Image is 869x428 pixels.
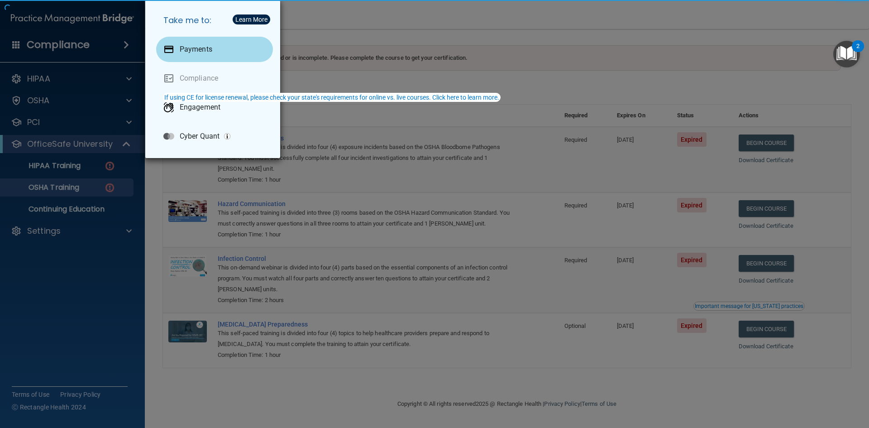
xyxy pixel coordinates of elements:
p: Cyber Quant [180,132,220,141]
button: If using CE for license renewal, please check your state's requirements for online vs. live cours... [163,93,501,102]
div: If using CE for license renewal, please check your state's requirements for online vs. live cours... [164,94,499,101]
div: 2 [856,46,859,58]
a: Cyber Quant [156,124,273,149]
a: Payments [156,37,273,62]
div: Learn More [235,16,267,23]
a: Compliance [156,66,273,91]
p: Engagement [180,103,220,112]
iframe: Drift Widget Chat Controller [712,364,858,400]
button: Open Resource Center, 2 new notifications [833,41,860,67]
button: Learn More [233,14,270,24]
h5: Take me to: [156,8,273,33]
a: Engagement [156,95,273,120]
p: Payments [180,45,212,54]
